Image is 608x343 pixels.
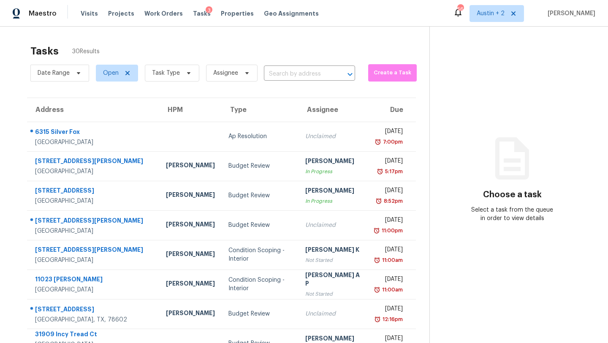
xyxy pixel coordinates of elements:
div: [GEOGRAPHIC_DATA] [35,138,152,147]
div: [GEOGRAPHIC_DATA] [35,197,152,205]
span: Austin + 2 [477,9,505,18]
div: [DATE] [375,305,403,315]
span: [PERSON_NAME] [544,9,595,18]
div: [PERSON_NAME] [166,250,215,260]
span: Projects [108,9,134,18]
input: Search by address [264,68,331,81]
div: In Progress [305,197,362,205]
span: Date Range [38,69,70,77]
img: Overdue Alarm Icon [377,167,383,176]
div: Unclaimed [305,221,362,229]
div: [PERSON_NAME] K [305,245,362,256]
div: [STREET_ADDRESS][PERSON_NAME] [35,245,152,256]
span: Create a Task [372,68,413,78]
div: 11:00am [380,256,403,264]
div: Condition Scoping - Interior [228,246,292,263]
h3: Choose a task [483,191,542,199]
div: [GEOGRAPHIC_DATA] [35,227,152,235]
div: [PERSON_NAME] [305,186,362,197]
div: [DATE] [375,216,403,226]
div: 11023 [PERSON_NAME] [35,275,152,286]
div: [GEOGRAPHIC_DATA] [35,286,152,294]
div: [PERSON_NAME] [166,191,215,201]
span: Open [103,69,119,77]
div: [STREET_ADDRESS][PERSON_NAME] [35,157,152,167]
div: 11:00pm [380,226,403,235]
img: Overdue Alarm Icon [373,226,380,235]
span: Maestro [29,9,57,18]
div: [DATE] [375,275,403,286]
div: Budget Review [228,162,292,170]
div: [STREET_ADDRESS][PERSON_NAME] [35,216,152,227]
div: [PERSON_NAME] [305,157,362,167]
img: Overdue Alarm Icon [374,256,380,264]
div: Unclaimed [305,310,362,318]
button: Open [344,68,356,80]
div: Budget Review [228,310,292,318]
div: 56 [457,5,463,14]
div: 5:17pm [383,167,403,176]
span: Properties [221,9,254,18]
div: 3 [206,6,212,15]
div: Not Started [305,256,362,264]
div: [DATE] [375,186,403,197]
img: Overdue Alarm Icon [375,197,382,205]
div: 7:00pm [381,138,403,146]
span: Task Type [152,69,180,77]
div: 31909 Incy Tread Ct [35,330,152,340]
div: [PERSON_NAME] A P [305,271,362,290]
div: In Progress [305,167,362,176]
div: [GEOGRAPHIC_DATA] [35,256,152,264]
span: Tasks [193,11,211,16]
div: Budget Review [228,221,292,229]
div: [GEOGRAPHIC_DATA], TX, 78602 [35,316,152,324]
div: [DATE] [375,157,403,167]
div: 12:16pm [381,315,403,324]
img: Overdue Alarm Icon [374,286,380,294]
div: [PERSON_NAME] [166,220,215,231]
h2: Tasks [30,47,59,55]
span: Work Orders [144,9,183,18]
div: [STREET_ADDRESS] [35,305,152,316]
div: Select a task from the queue in order to view details [471,206,554,223]
div: 8:52pm [382,197,403,205]
img: Overdue Alarm Icon [375,138,381,146]
div: Ap Resolution [228,132,292,141]
span: Assignee [213,69,238,77]
div: Unclaimed [305,132,362,141]
div: [PERSON_NAME] [166,279,215,290]
div: [STREET_ADDRESS] [35,186,152,197]
div: Condition Scoping - Interior [228,276,292,293]
th: Assignee [299,98,369,122]
div: [DATE] [375,245,403,256]
div: [PERSON_NAME] [166,161,215,171]
th: Due [369,98,416,122]
div: [GEOGRAPHIC_DATA] [35,167,152,176]
img: Overdue Alarm Icon [374,315,381,324]
div: [PERSON_NAME] [166,309,215,319]
div: Budget Review [228,191,292,200]
div: [DATE] [375,127,403,138]
div: Not Started [305,290,362,298]
th: Type [222,98,299,122]
span: Geo Assignments [264,9,319,18]
button: Create a Task [368,64,417,82]
th: Address [27,98,159,122]
span: Visits [81,9,98,18]
div: 11:00am [380,286,403,294]
th: HPM [159,98,222,122]
span: 30 Results [72,47,100,56]
div: 6315 Silver Fox [35,128,152,138]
